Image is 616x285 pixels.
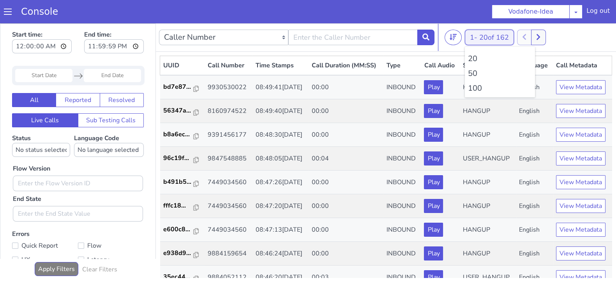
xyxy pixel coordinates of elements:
[12,231,78,242] label: UX
[383,100,421,123] td: INBOUND
[309,123,384,147] td: 00:04
[516,100,553,123] td: English
[56,70,100,84] button: Reported
[424,128,443,142] button: Play
[252,123,309,147] td: 08:48:05[DATE]
[309,100,384,123] td: 00:00
[556,223,605,237] button: View Metadata
[163,130,194,139] p: 96c19f...
[74,111,144,134] label: Language Code
[205,123,252,147] td: 9847548885
[205,218,252,242] td: 9884159654
[421,33,459,52] th: Call Audio
[460,52,516,76] td: HANGUP
[424,223,443,237] button: Play
[35,239,78,253] button: Apply Filters
[460,123,516,147] td: USER_HANGUP
[460,171,516,195] td: HANGUP
[205,171,252,195] td: 7449034560
[460,33,516,52] th: Status
[460,195,516,218] td: HANGUP
[468,30,532,41] li: 20
[383,195,421,218] td: INBOUND
[479,9,509,19] span: 20 of 162
[252,100,309,123] td: 08:48:30[DATE]
[252,52,309,76] td: 08:49:41[DATE]
[383,33,421,52] th: Type
[163,130,201,139] a: 96c19f...
[424,176,443,190] button: Play
[252,218,309,242] td: 08:46:24[DATE]
[163,249,201,258] a: 35ec44...
[13,183,143,198] input: Enter the End State Value
[163,59,201,68] a: bd7e87...
[12,4,72,32] label: Start time:
[84,4,144,32] label: End time:
[460,100,516,123] td: HANGUP
[516,171,553,195] td: English
[460,76,516,100] td: HANGUP
[205,33,252,52] th: Call Number
[205,147,252,171] td: 7449034560
[160,33,205,52] th: UUID
[556,128,605,142] button: View Metadata
[553,33,612,52] th: Call Metadata
[78,90,144,104] button: Sub Testing Calls
[383,147,421,171] td: INBOUND
[460,242,516,266] td: USER_HANGUP
[12,111,70,134] label: Status
[13,152,143,168] input: Enter the Flow Version ID
[205,100,252,123] td: 9391456177
[82,243,117,250] h6: Clear Filters
[383,52,421,76] td: INBOUND
[163,59,194,68] p: bd7e87...
[163,201,194,211] p: e600c8...
[309,147,384,171] td: 00:00
[74,120,144,134] select: Language Code
[252,171,309,195] td: 08:47:20[DATE]
[84,16,144,30] input: End time:
[460,147,516,171] td: HANGUP
[252,76,309,100] td: 08:49:40[DATE]
[309,171,384,195] td: 00:00
[309,242,384,266] td: 00:03
[424,152,443,166] button: Play
[163,225,194,234] p: e938d9...
[556,152,605,166] button: View Metadata
[12,217,78,228] label: Quick Report
[309,195,384,218] td: 00:00
[556,247,605,261] button: View Metadata
[163,106,194,116] p: b8a6ec...
[465,6,514,22] button: 1- 20of 162
[252,147,309,171] td: 08:47:26[DATE]
[516,218,553,242] td: English
[556,104,605,118] button: View Metadata
[163,178,201,187] a: fffc18...
[84,46,141,59] input: End Date
[516,123,553,147] td: English
[12,120,70,134] select: Status
[12,70,56,84] button: All
[163,154,201,163] a: b491b5...
[252,242,309,266] td: 08:46:20[DATE]
[205,52,252,76] td: 9930530022
[78,231,144,242] label: Latency
[516,76,553,100] td: English
[12,16,72,30] input: Start time:
[424,199,443,213] button: Play
[383,171,421,195] td: INBOUND
[309,33,384,52] th: Call Duration (MM:SS)
[163,178,194,187] p: fffc18...
[309,52,384,76] td: 00:00
[13,171,41,180] label: End State
[163,225,201,234] a: e938d9...
[383,218,421,242] td: INBOUND
[468,44,532,56] li: 50
[288,6,418,22] input: Enter the Caller Number
[100,70,144,84] button: Resolved
[516,195,553,218] td: English
[424,247,443,261] button: Play
[383,242,421,266] td: INBOUND
[383,123,421,147] td: INBOUND
[468,59,532,71] li: 100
